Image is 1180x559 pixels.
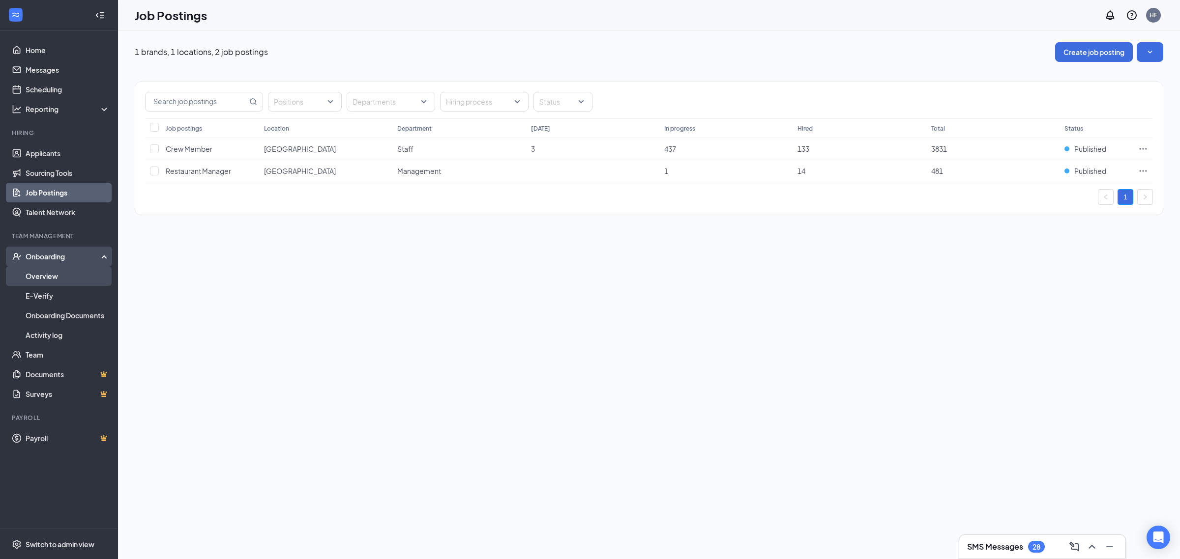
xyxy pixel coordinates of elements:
li: 1 [1118,189,1133,205]
span: 481 [931,167,943,175]
div: Payroll [12,414,108,422]
li: Next Page [1137,189,1153,205]
svg: Settings [12,539,22,549]
span: 3 [531,144,535,153]
span: Management [397,167,441,175]
td: Management [392,160,526,182]
td: Staff [392,138,526,160]
span: 437 [664,144,676,153]
th: Total [926,118,1060,138]
span: left [1103,194,1109,200]
h3: SMS Messages [967,541,1023,552]
td: West Milwaukee [259,160,392,182]
p: 1 brands, 1 locations, 2 job postings [135,47,268,57]
button: ChevronUp [1084,539,1100,555]
a: SurveysCrown [26,384,110,404]
a: Overview [26,266,110,286]
div: Department [397,124,432,133]
a: 1 [1118,190,1133,204]
div: Open Intercom Messenger [1147,526,1170,549]
div: Switch to admin view [26,539,94,549]
a: E-Verify [26,286,110,306]
svg: Minimize [1104,541,1116,553]
h1: Job Postings [135,7,207,24]
a: Sourcing Tools [26,163,110,183]
a: Job Postings [26,183,110,202]
svg: Ellipses [1138,166,1148,176]
svg: UserCheck [12,252,22,261]
th: Hired [793,118,926,138]
svg: SmallChevronDown [1145,47,1155,57]
div: Reporting [26,104,110,114]
th: In progress [659,118,793,138]
span: Crew Member [166,144,212,153]
input: Search job postings [146,92,247,111]
span: 133 [797,144,809,153]
a: Onboarding Documents [26,306,110,325]
div: Job postings [166,124,202,133]
div: 28 [1032,543,1040,551]
span: 1 [664,167,668,175]
svg: Collapse [95,10,105,20]
a: Home [26,40,110,60]
a: Scheduling [26,80,110,99]
a: PayrollCrown [26,428,110,448]
td: West Milwaukee [259,138,392,160]
a: DocumentsCrown [26,364,110,384]
a: Applicants [26,143,110,163]
svg: Notifications [1104,9,1116,21]
div: Team Management [12,232,108,240]
a: Activity log [26,325,110,345]
div: Hiring [12,129,108,137]
svg: ComposeMessage [1068,541,1080,553]
svg: Ellipses [1138,144,1148,154]
span: Restaurant Manager [166,167,231,175]
th: Status [1060,118,1133,138]
li: Previous Page [1098,189,1114,205]
button: Create job posting [1055,42,1133,62]
svg: WorkstreamLogo [11,10,21,20]
button: left [1098,189,1114,205]
svg: QuestionInfo [1126,9,1138,21]
svg: Analysis [12,104,22,114]
span: [GEOGRAPHIC_DATA] [264,144,336,153]
span: [GEOGRAPHIC_DATA] [264,167,336,175]
span: 14 [797,167,805,175]
button: SmallChevronDown [1137,42,1163,62]
button: Minimize [1102,539,1118,555]
th: [DATE] [526,118,659,138]
svg: MagnifyingGlass [249,98,257,106]
div: Onboarding [26,252,101,261]
a: Talent Network [26,202,110,222]
button: ComposeMessage [1066,539,1082,555]
span: 3831 [931,144,947,153]
div: Location [264,124,289,133]
span: Published [1074,166,1106,176]
a: Team [26,345,110,364]
span: Published [1074,144,1106,154]
span: Staff [397,144,413,153]
button: right [1137,189,1153,205]
svg: ChevronUp [1086,541,1098,553]
a: Messages [26,60,110,80]
div: HF [1150,11,1157,19]
span: right [1142,194,1148,200]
